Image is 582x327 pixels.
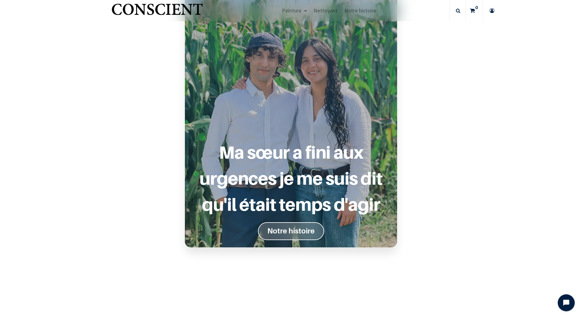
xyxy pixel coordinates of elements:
font: Notre histoire [267,226,315,235]
span: Notre histoire [344,7,376,14]
span: Nettoyant [314,7,337,14]
span: Peinture [282,7,301,14]
sup: 0 [474,5,480,11]
a: Notre histoire [258,222,324,240]
a: Ma sœur a fini aux urgences je me suis dit qu'il était temps d'agir [192,139,390,217]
